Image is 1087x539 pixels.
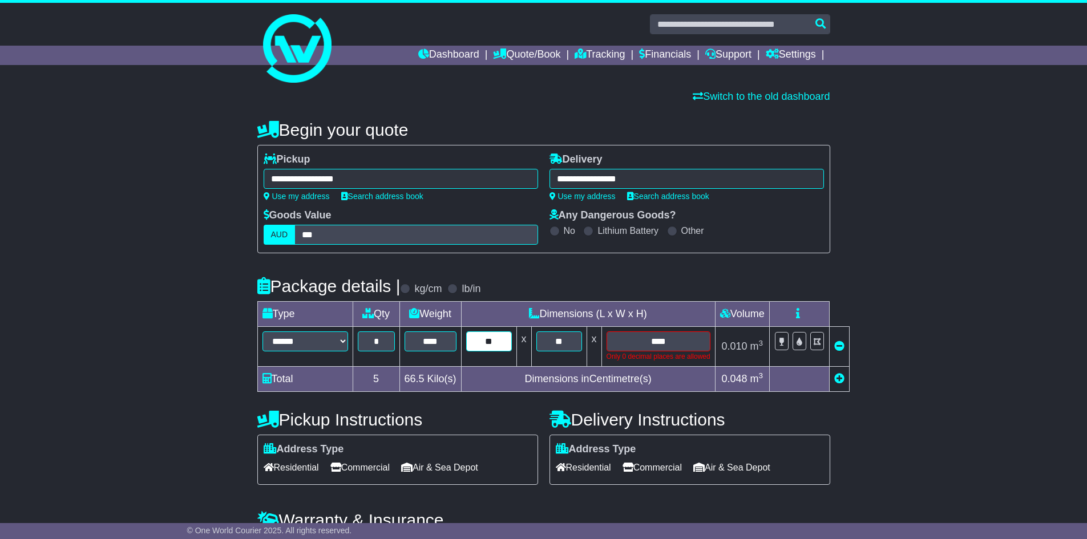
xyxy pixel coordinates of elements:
span: © One World Courier 2025. All rights reserved. [187,526,352,535]
td: Weight [399,302,461,327]
a: Add new item [834,373,844,384]
span: m [750,341,763,352]
sup: 3 [758,339,763,347]
span: 66.5 [405,373,425,384]
label: Goods Value [264,209,332,222]
td: Dimensions in Centimetre(s) [461,367,715,392]
span: Residential [264,459,319,476]
label: Lithium Battery [597,225,658,236]
a: Settings [766,46,816,65]
h4: Delivery Instructions [549,410,830,429]
td: Volume [715,302,769,327]
td: Qty [353,302,399,327]
a: Use my address [264,192,330,201]
label: Any Dangerous Goods? [549,209,676,222]
td: x [516,327,531,367]
label: Pickup [264,153,310,166]
label: Other [681,225,704,236]
td: x [587,327,601,367]
h4: Pickup Instructions [257,410,538,429]
a: Financials [639,46,691,65]
a: Use my address [549,192,616,201]
a: Switch to the old dashboard [693,91,830,102]
span: m [750,373,763,384]
a: Search address book [341,192,423,201]
a: Remove this item [834,341,844,352]
span: Air & Sea Depot [401,459,478,476]
label: lb/in [462,283,480,295]
label: Address Type [556,443,636,456]
span: Commercial [623,459,682,476]
span: Air & Sea Depot [693,459,770,476]
h4: Warranty & Insurance [257,510,830,529]
a: Search address book [627,192,709,201]
a: Quote/Book [493,46,560,65]
a: Support [705,46,751,65]
sup: 3 [758,371,763,380]
a: Tracking [575,46,625,65]
td: 5 [353,367,399,392]
span: Residential [556,459,611,476]
td: Type [257,302,353,327]
h4: Package details | [257,277,401,295]
h4: Begin your quote [257,120,830,139]
td: Total [257,367,353,392]
a: Dashboard [418,46,479,65]
div: Only 0 decimal places are allowed [607,351,710,362]
label: AUD [264,225,296,245]
span: Commercial [330,459,390,476]
span: 0.048 [721,373,747,384]
label: No [564,225,575,236]
td: Kilo(s) [399,367,461,392]
label: Delivery [549,153,603,166]
label: kg/cm [414,283,442,295]
td: Dimensions (L x W x H) [461,302,715,327]
span: 0.010 [721,341,747,352]
label: Address Type [264,443,344,456]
